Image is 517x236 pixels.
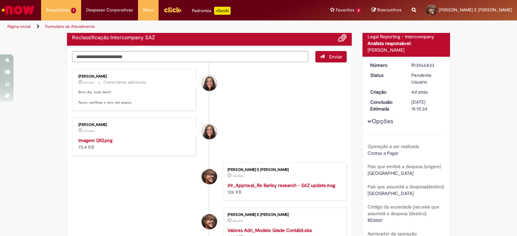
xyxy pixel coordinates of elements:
time: 25/09/2025 14:15:31 [411,89,428,95]
div: R13566833 [411,62,443,68]
span: 2 [356,8,361,13]
dt: Criação [365,89,407,95]
div: Pendente Usuário [411,72,443,85]
b: Código da sociedade parceira que assumirá a despesa (destino) [368,204,439,217]
div: 72.4 KB [78,137,191,150]
time: 29/09/2025 09:52:59 [83,129,95,133]
div: Debora Helloisa Soares [202,124,217,139]
dt: Conclusão Estimada [365,99,407,112]
div: [PERSON_NAME] E [PERSON_NAME] [228,168,340,172]
div: Arthur Hanauer E Silva [202,169,217,184]
b: País que assumirá a despesa(destino) [368,184,444,190]
div: [PERSON_NAME] [78,123,191,127]
span: Rascunhos [377,7,402,13]
div: 126 KB [228,182,340,195]
span: 3m atrás [83,129,95,133]
span: 1 [71,8,76,13]
a: Página inicial [7,24,31,29]
span: Despesas Corporativas [86,7,133,13]
span: 2m atrás [83,81,95,85]
div: Analista responsável: [368,40,445,47]
div: Arthur Hanauer E Silva [202,214,217,229]
button: Adicionar anexos [338,34,347,42]
div: [PERSON_NAME] [368,47,445,53]
dt: Status [365,72,407,79]
a: 09_Approval_Re Barley research - SAZ update.msg [228,182,335,188]
a: Formulário de Atendimento [45,24,95,29]
div: 25/09/2025 14:15:31 [411,89,443,95]
ul: Trilhas de página [5,20,340,33]
time: 25/09/2025 14:15:28 [233,174,243,178]
a: imagem (20).png [78,137,112,143]
div: Debora Helloisa Soares [202,76,217,91]
span: Contas a Pagar [368,150,399,156]
span: More [143,7,153,13]
span: [GEOGRAPHIC_DATA] [368,170,414,176]
a: Rascunhos [372,7,402,13]
b: País que emitirá a despesa (origem) [368,163,441,170]
span: 4d atrás [411,89,428,95]
span: [GEOGRAPHIC_DATA] [368,190,414,196]
div: Apuração de Resultados - Legal Reporting - Intercompany [368,27,445,40]
img: ServiceNow [1,3,35,17]
time: 29/09/2025 09:53:15 [83,81,95,85]
time: 25/09/2025 14:09:22 [233,219,243,223]
button: Enviar [315,51,347,62]
span: Enviar [329,54,342,60]
span: 4d atrás [233,219,243,223]
p: Bom dia, tudo bem? Favor verificar o erro em anexo. [78,90,191,105]
p: +GenAi [214,7,231,15]
span: BE0001 [368,217,383,223]
div: [PERSON_NAME] E [PERSON_NAME] [228,213,340,217]
span: Favoritos [336,7,354,13]
textarea: Digite sua mensagem aqui... [72,51,308,62]
span: Requisições [46,7,70,13]
dt: Número [365,62,407,68]
div: [DATE] 15:15:34 [411,99,443,112]
h2: Reclassificação Intercompany SAZ Histórico de tíquete [72,35,155,41]
div: Padroniza [192,7,231,15]
span: [PERSON_NAME] E [PERSON_NAME] [439,7,512,13]
a: Valores Adri_Modelo Grade Contábil.xlsx [228,227,312,233]
small: Comentários adicionais [103,80,146,85]
div: [PERSON_NAME] [78,75,191,79]
span: 4d atrás [233,174,243,178]
b: Operação a ser realizada [368,143,419,149]
img: click_logo_yellow_360x200.png [164,5,182,15]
